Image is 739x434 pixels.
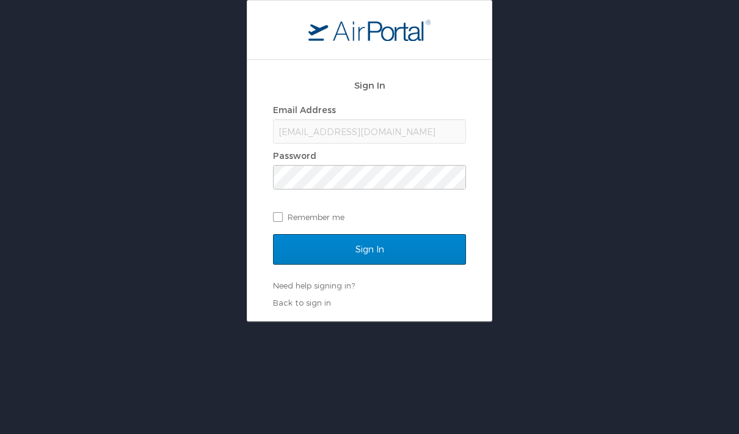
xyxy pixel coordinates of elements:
input: Sign In [273,234,466,265]
label: Remember me [273,208,466,226]
a: Back to sign in [273,298,331,307]
h2: Sign In [273,78,466,92]
a: Need help signing in? [273,281,355,290]
label: Email Address [273,105,336,115]
img: logo [308,19,431,41]
label: Password [273,150,316,161]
